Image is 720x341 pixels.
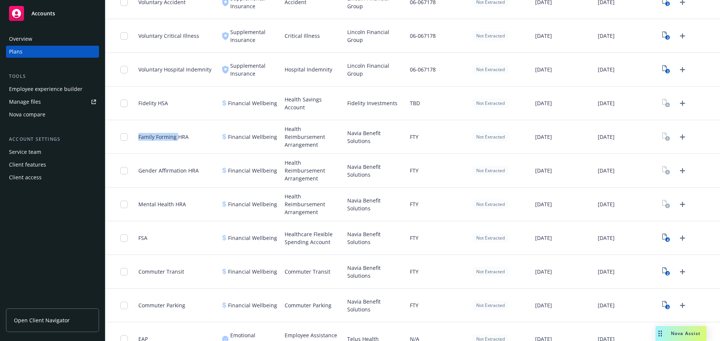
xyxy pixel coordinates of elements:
[472,301,508,310] div: Not Extracted
[667,237,669,242] text: 4
[120,133,128,141] input: Toggle Row Selected
[120,302,128,309] input: Toggle Row Selected
[228,301,277,309] span: Financial Wellbeing
[120,66,128,73] input: Toggle Row Selected
[676,131,688,143] a: Upload Plan Documents
[598,268,615,275] span: [DATE]
[598,200,615,208] span: [DATE]
[667,1,669,6] text: 3
[347,129,404,145] span: Navia Benefit Solutions
[667,271,669,276] text: 2
[660,30,672,42] a: View Plan Documents
[472,98,508,108] div: Not Extracted
[347,99,397,107] span: Fidelity Investments
[660,165,672,177] a: View Plan Documents
[6,159,99,171] a: Client features
[228,167,277,174] span: Financial Wellbeing
[138,301,185,309] span: Commuter Parking
[535,167,552,174] span: [DATE]
[285,95,341,111] span: Health Savings Account
[660,266,672,278] a: View Plan Documents
[285,32,320,40] span: Critical Illness
[138,66,211,73] span: Voluntary Hospital Indemnity
[228,133,277,141] span: Financial Wellbeing
[535,268,552,275] span: [DATE]
[285,268,330,275] span: Commuter Transit
[598,32,615,40] span: [DATE]
[472,233,508,243] div: Not Extracted
[285,301,331,309] span: Commuter Parking
[676,30,688,42] a: Upload Plan Documents
[138,167,199,174] span: Gender Affirmation HRA
[138,268,184,275] span: Commuter Transit
[472,166,508,175] div: Not Extracted
[660,97,672,109] a: View Plan Documents
[230,62,279,77] span: Supplemental Insurance
[285,230,341,246] span: Healthcare Flexible Spending Account
[9,83,82,95] div: Employee experience builder
[535,32,552,40] span: [DATE]
[535,133,552,141] span: [DATE]
[347,163,404,179] span: Navia Benefit Solutions
[676,198,688,210] a: Upload Plan Documents
[472,267,508,276] div: Not Extracted
[6,96,99,108] a: Manage files
[598,234,615,242] span: [DATE]
[6,136,99,143] div: Account settings
[410,66,436,73] span: 06-067178
[472,31,508,40] div: Not Extracted
[6,171,99,183] a: Client access
[120,234,128,242] input: Toggle Row Selected
[598,301,615,309] span: [DATE]
[410,234,418,242] span: FTY
[285,66,332,73] span: Hospital Indemnity
[472,200,508,209] div: Not Extracted
[120,268,128,275] input: Toggle Row Selected
[9,33,32,45] div: Overview
[598,133,615,141] span: [DATE]
[138,200,186,208] span: Mental Health HRA
[6,73,99,80] div: Tools
[676,266,688,278] a: Upload Plan Documents
[410,301,418,309] span: FTY
[410,167,418,174] span: FTY
[535,301,552,309] span: [DATE]
[120,167,128,174] input: Toggle Row Selected
[9,159,46,171] div: Client features
[6,46,99,58] a: Plans
[228,200,277,208] span: Financial Wellbeing
[138,99,168,107] span: Fidelity HSA
[9,46,22,58] div: Plans
[667,305,669,310] text: 3
[676,232,688,244] a: Upload Plan Documents
[676,165,688,177] a: Upload Plan Documents
[6,33,99,45] a: Overview
[660,299,672,311] a: View Plan Documents
[285,125,341,149] span: Health Reimbursement Arrangement
[660,64,672,76] a: View Plan Documents
[347,62,404,77] span: Lincoln Financial Group
[138,234,147,242] span: FSA
[676,64,688,76] a: Upload Plan Documents
[347,264,404,280] span: Navia Benefit Solutions
[347,197,404,212] span: Navia Benefit Solutions
[9,171,42,183] div: Client access
[660,198,672,210] a: View Plan Documents
[230,28,279,44] span: Supplemental Insurance
[660,232,672,244] a: View Plan Documents
[138,32,199,40] span: Voluntary Critical Illness
[667,35,669,40] text: 3
[6,83,99,95] a: Employee experience builder
[535,99,552,107] span: [DATE]
[410,200,418,208] span: FTY
[410,268,418,275] span: FTY
[228,234,277,242] span: Financial Wellbeing
[347,28,404,44] span: Lincoln Financial Group
[6,146,99,158] a: Service team
[667,69,669,74] text: 3
[410,133,418,141] span: FTY
[671,330,700,337] span: Nova Assist
[472,65,508,74] div: Not Extracted
[138,133,189,141] span: Family Forming HRA
[6,109,99,121] a: Nova compare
